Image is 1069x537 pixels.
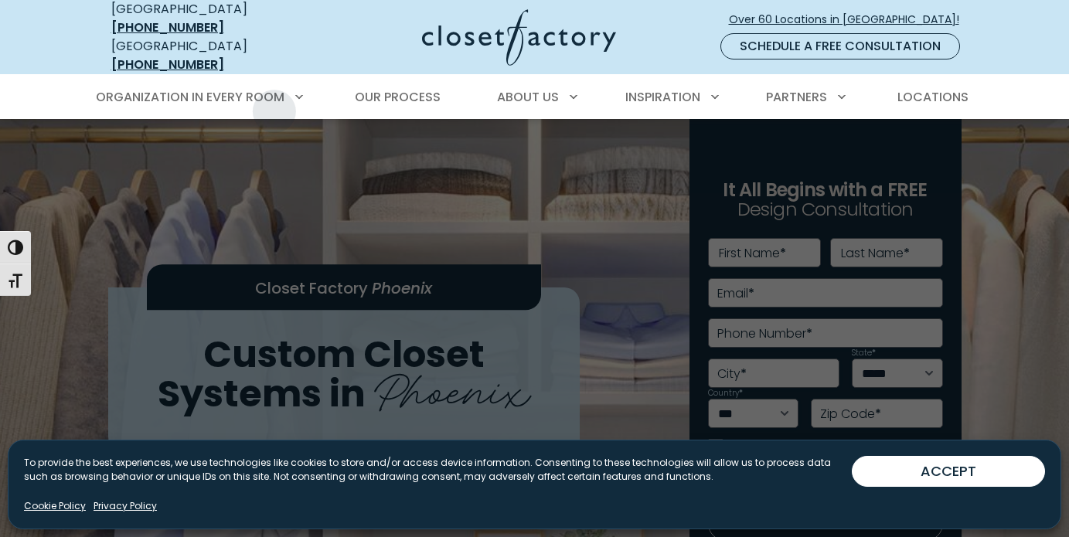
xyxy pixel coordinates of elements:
a: Privacy Policy [94,499,157,513]
button: ACCEPT [852,456,1045,487]
a: Schedule a Free Consultation [720,33,960,59]
span: Inspiration [625,88,700,106]
a: Cookie Policy [24,499,86,513]
div: [GEOGRAPHIC_DATA] [111,37,301,74]
a: Over 60 Locations in [GEOGRAPHIC_DATA]! [728,6,972,33]
a: [PHONE_NUMBER] [111,56,224,73]
span: Partners [766,88,827,106]
a: [PHONE_NUMBER] [111,19,224,36]
span: Our Process [355,88,441,106]
img: Closet Factory Logo [422,9,616,66]
span: Over 60 Locations in [GEOGRAPHIC_DATA]! [729,12,972,28]
span: Organization in Every Room [96,88,284,106]
span: Locations [897,88,969,106]
span: About Us [497,88,559,106]
nav: Primary Menu [85,76,985,119]
p: To provide the best experiences, we use technologies like cookies to store and/or access device i... [24,456,852,484]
